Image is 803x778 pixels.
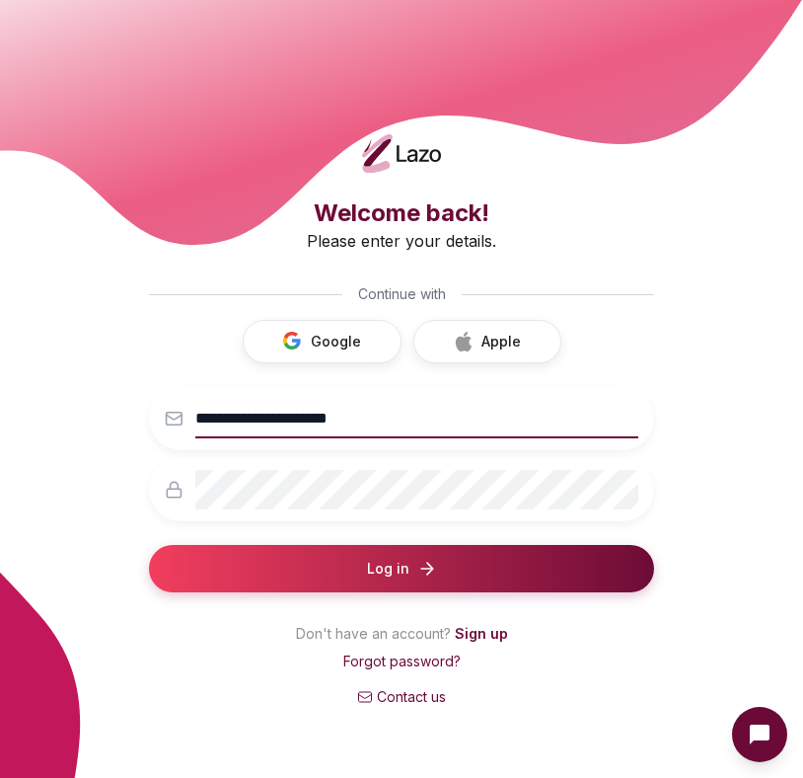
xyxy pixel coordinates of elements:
[367,559,409,579] span: Log in
[343,653,461,669] a: Forgot password?
[455,625,508,642] a: Sign up
[149,197,654,229] h3: Welcome back!
[149,229,654,253] p: Please enter your details.
[149,624,654,652] p: Don't have an account?
[149,545,654,592] button: Log in
[243,320,401,363] button: Google
[413,320,561,363] button: Apple
[358,284,446,304] span: Continue with
[149,687,654,707] a: Contact us
[732,707,787,762] button: Open Intercom messenger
